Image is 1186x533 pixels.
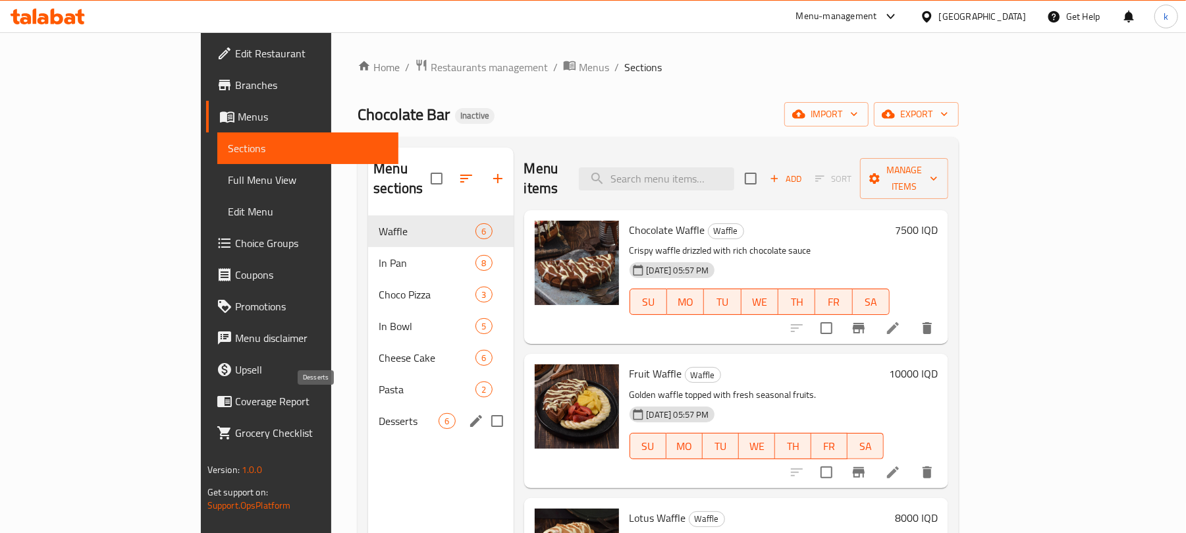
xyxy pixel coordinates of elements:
[884,106,948,123] span: export
[358,99,450,129] span: Chocolate Bar
[667,289,704,315] button: MO
[939,9,1026,24] div: [GEOGRAPHIC_DATA]
[242,461,262,478] span: 1.0.0
[708,223,744,239] div: Waffle
[744,437,770,456] span: WE
[217,164,399,196] a: Full Menu View
[778,289,815,315] button: TH
[368,210,513,442] nav: Menu sections
[853,437,878,456] span: SA
[813,459,840,486] span: Select to update
[476,225,491,238] span: 6
[630,364,682,383] span: Fruit Waffle
[423,165,450,192] span: Select all sections
[641,408,714,421] span: [DATE] 05:57 PM
[689,511,725,527] div: Waffle
[821,293,847,312] span: FR
[358,59,959,76] nav: breadcrumb
[739,433,775,459] button: WE
[815,289,852,315] button: FR
[475,381,492,397] div: items
[579,59,609,75] span: Menus
[476,289,491,301] span: 3
[666,433,703,459] button: MO
[630,289,667,315] button: SU
[635,293,662,312] span: SU
[563,59,609,76] a: Menus
[807,169,860,189] span: Select section first
[630,433,666,459] button: SU
[475,287,492,302] div: items
[747,293,773,312] span: WE
[368,215,513,247] div: Waffle6
[476,257,491,269] span: 8
[813,314,840,342] span: Select to update
[703,433,739,459] button: TU
[911,312,943,344] button: delete
[784,293,810,312] span: TH
[235,393,389,409] span: Coverage Report
[686,368,720,383] span: Waffle
[379,223,475,239] span: Waffle
[439,415,454,428] span: 6
[206,227,399,259] a: Choice Groups
[217,196,399,227] a: Edit Menu
[475,255,492,271] div: items
[796,9,877,24] div: Menu-management
[207,461,240,478] span: Version:
[368,310,513,342] div: In Bowl5
[235,267,389,283] span: Coupons
[708,437,734,456] span: TU
[235,45,389,61] span: Edit Restaurant
[630,220,705,240] span: Chocolate Waffle
[780,437,806,456] span: TH
[379,255,475,271] span: In Pan
[476,352,491,364] span: 6
[206,417,399,449] a: Grocery Checklist
[368,279,513,310] div: Choco Pizza3
[704,289,741,315] button: TU
[206,259,399,291] a: Coupons
[368,247,513,279] div: In Pan8
[848,433,884,459] button: SA
[206,101,399,132] a: Menus
[373,159,430,198] h2: Menu sections
[207,484,268,501] span: Get support on:
[235,362,389,378] span: Upsell
[415,59,548,76] a: Restaurants management
[843,457,875,488] button: Branch-specific-item
[1164,9,1168,24] span: k
[871,162,938,195] span: Manage items
[475,223,492,239] div: items
[379,318,475,334] span: In Bowl
[379,413,439,429] span: Desserts
[466,411,486,431] button: edit
[476,383,491,396] span: 2
[455,108,495,124] div: Inactive
[228,140,389,156] span: Sections
[206,69,399,101] a: Branches
[482,163,514,194] button: Add section
[630,387,884,403] p: Golden waffle topped with fresh seasonal fruits.
[235,298,389,314] span: Promotions
[379,287,475,302] span: Choco Pizza
[379,350,475,366] span: Cheese Cake
[765,169,807,189] span: Add item
[641,264,714,277] span: [DATE] 05:57 PM
[843,312,875,344] button: Branch-specific-item
[235,425,389,441] span: Grocery Checklist
[228,172,389,188] span: Full Menu View
[741,289,778,315] button: WE
[476,320,491,333] span: 5
[911,457,943,488] button: delete
[368,405,513,437] div: Desserts6edit
[524,159,564,198] h2: Menu items
[874,102,959,126] button: export
[709,293,736,312] span: TU
[439,413,455,429] div: items
[553,59,558,75] li: /
[709,223,743,238] span: Waffle
[635,437,661,456] span: SU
